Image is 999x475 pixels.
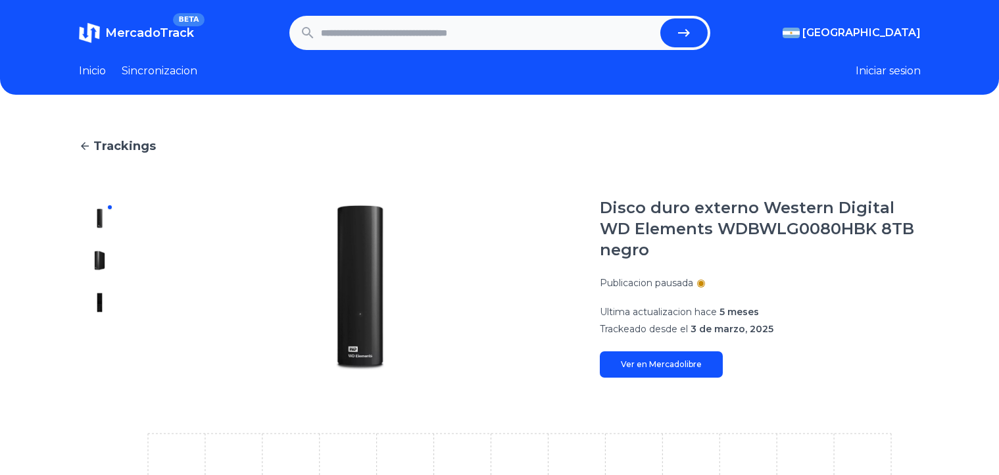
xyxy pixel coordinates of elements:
[79,22,194,43] a: MercadoTrackBETA
[600,306,717,318] span: Ultima actualizacion hace
[122,63,197,79] a: Sincronizacion
[79,137,921,155] a: Trackings
[147,197,573,378] img: Disco duro externo Western Digital WD Elements WDBWLG0080HBK 8TB negro
[173,13,204,26] span: BETA
[93,137,156,155] span: Trackings
[79,22,100,43] img: MercadoTrack
[856,63,921,79] button: Iniciar sesion
[783,28,800,38] img: Argentina
[600,276,693,289] p: Publicacion pausada
[600,323,688,335] span: Trackeado desde el
[89,250,110,271] img: Disco duro externo Western Digital WD Elements WDBWLG0080HBK 8TB negro
[719,306,759,318] span: 5 meses
[783,25,921,41] button: [GEOGRAPHIC_DATA]
[600,197,921,261] h1: Disco duro externo Western Digital WD Elements WDBWLG0080HBK 8TB negro
[600,351,723,378] a: Ver en Mercadolibre
[691,323,773,335] span: 3 de marzo, 2025
[79,63,106,79] a: Inicio
[89,208,110,229] img: Disco duro externo Western Digital WD Elements WDBWLG0080HBK 8TB negro
[105,26,194,40] span: MercadoTrack
[89,292,110,313] img: Disco duro externo Western Digital WD Elements WDBWLG0080HBK 8TB negro
[802,25,921,41] span: [GEOGRAPHIC_DATA]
